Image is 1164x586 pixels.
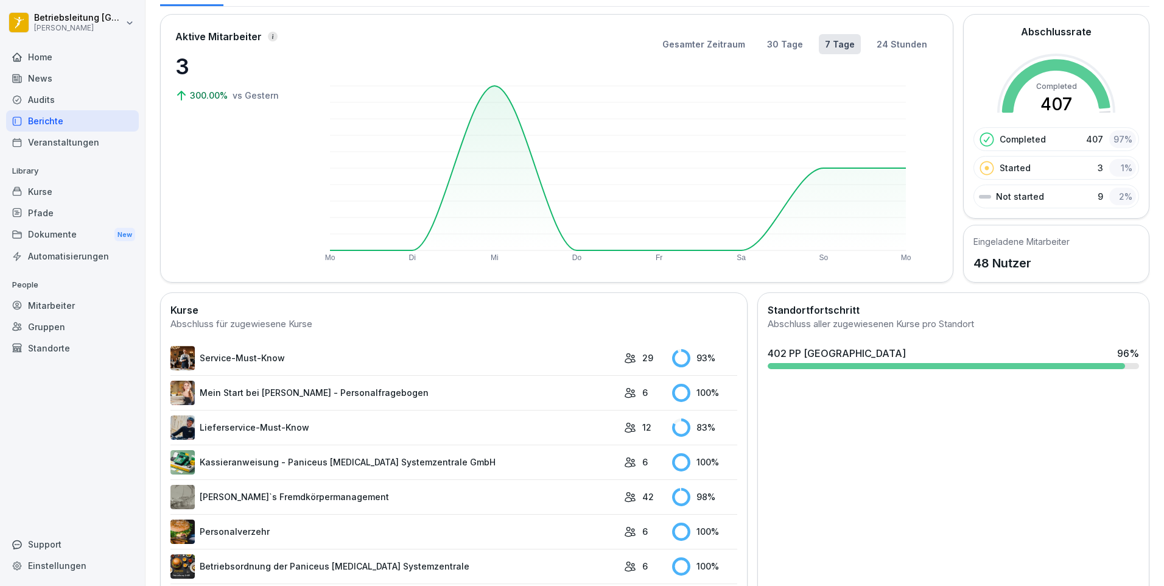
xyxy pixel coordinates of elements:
[642,560,648,573] p: 6
[170,554,618,579] a: Betriebsordnung der Paniceus [MEDICAL_DATA] Systemzentrale
[572,253,582,262] text: Do
[170,346,618,370] a: Service-Must-Know
[1098,190,1103,203] p: 9
[1086,133,1103,146] p: 407
[170,317,737,331] div: Abschluss für zugewiesene Kurse
[6,295,139,316] a: Mitarbeiter
[1109,159,1136,177] div: 1 %
[819,34,861,54] button: 7 Tage
[491,253,499,262] text: Mi
[170,415,195,440] img: hu6txd6pq7tal1w0hbosth6a.png
[672,418,737,437] div: 83 %
[170,346,195,370] img: kpon4nh320e9lf5mryu3zflh.png
[1109,130,1136,148] div: 97 %
[6,224,139,246] a: DokumenteNew
[768,317,1139,331] div: Abschluss aller zugewiesenen Kurse pro Standort
[6,534,139,555] div: Support
[170,381,618,405] a: Mein Start bei [PERSON_NAME] - Personalfragebogen
[170,303,737,317] h2: Kurse
[672,349,737,367] div: 93 %
[642,525,648,538] p: 6
[6,181,139,202] a: Kurse
[170,485,618,509] a: [PERSON_NAME]`s Fremdkörpermanagement
[34,13,123,23] p: Betriebsleitung [GEOGRAPHIC_DATA]
[170,415,618,440] a: Lieferservice-Must-Know
[6,46,139,68] a: Home
[6,89,139,110] a: Audits
[1000,161,1031,174] p: Started
[642,490,654,503] p: 42
[656,253,662,262] text: Fr
[973,254,1070,272] p: 48 Nutzer
[768,303,1139,317] h2: Standortfortschritt
[737,253,746,262] text: Sa
[233,89,279,102] p: vs Gestern
[973,235,1070,248] h5: Eingeladene Mitarbeiter
[1000,133,1046,146] p: Completed
[996,190,1044,203] p: Not started
[6,316,139,337] a: Gruppen
[6,202,139,224] a: Pfade
[672,488,737,506] div: 98 %
[170,485,195,509] img: ltafy9a5l7o16y10mkzj65ij.png
[114,228,135,242] div: New
[175,29,262,44] p: Aktive Mitarbeiter
[656,34,751,54] button: Gesamter Zeitraum
[170,554,195,579] img: erelp9ks1mghlbfzfpgfvnw0.png
[34,24,123,32] p: [PERSON_NAME]
[763,341,1144,374] a: 402 PP [GEOGRAPHIC_DATA]96%
[672,523,737,541] div: 100 %
[642,386,648,399] p: 6
[901,253,911,262] text: Mo
[170,520,618,544] a: Personalverzehr
[1021,24,1092,39] h2: Abschlussrate
[768,346,906,361] div: 402 PP [GEOGRAPHIC_DATA]
[6,110,139,132] a: Berichte
[819,253,829,262] text: So
[325,253,335,262] text: Mo
[642,421,651,434] p: 12
[1098,161,1103,174] p: 3
[6,68,139,89] a: News
[6,245,139,267] a: Automatisierungen
[6,555,139,576] a: Einstellungen
[170,520,195,544] img: zd24spwykzjjw3u1wcd2ptki.png
[642,351,653,364] p: 29
[6,224,139,246] div: Dokumente
[761,34,809,54] button: 30 Tage
[672,557,737,576] div: 100 %
[6,161,139,181] p: Library
[190,89,230,102] p: 300.00%
[672,453,737,471] div: 100 %
[170,450,195,475] img: fvkk888r47r6bwfldzgy1v13.png
[408,253,415,262] text: Di
[170,381,195,405] img: aaay8cu0h1hwaqqp9269xjan.png
[6,275,139,295] p: People
[1117,346,1139,361] div: 96 %
[175,50,297,83] p: 3
[6,132,139,153] a: Veranstaltungen
[1109,188,1136,205] div: 2 %
[6,337,139,359] a: Standorte
[170,450,618,475] a: Kassieranweisung - Paniceus [MEDICAL_DATA] Systemzentrale GmbH
[642,456,648,468] p: 6
[871,34,933,54] button: 24 Stunden
[672,384,737,402] div: 100 %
